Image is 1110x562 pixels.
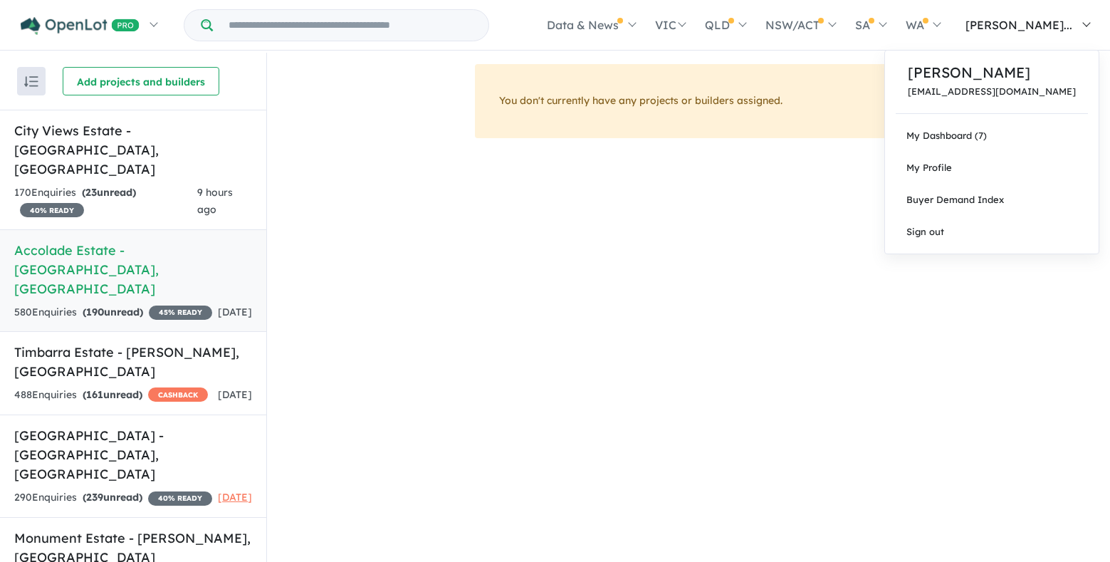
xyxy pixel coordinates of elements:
[885,120,1099,152] a: My Dashboard (7)
[14,121,252,179] h5: City Views Estate - [GEOGRAPHIC_DATA] , [GEOGRAPHIC_DATA]
[21,17,140,35] img: Openlot PRO Logo White
[218,388,252,401] span: [DATE]
[63,67,219,95] button: Add projects and builders
[965,18,1072,32] span: [PERSON_NAME]...
[83,306,143,318] strong: ( unread)
[14,489,212,506] div: 290 Enquir ies
[85,186,97,199] span: 23
[20,203,84,217] span: 40 % READY
[83,491,142,504] strong: ( unread)
[197,186,233,216] span: 9 hours ago
[475,64,902,138] div: You don't currently have any projects or builders assigned.
[24,76,38,87] img: sort.svg
[86,306,104,318] span: 190
[148,491,212,506] span: 40 % READY
[14,241,252,298] h5: Accolade Estate - [GEOGRAPHIC_DATA] , [GEOGRAPHIC_DATA]
[216,10,486,41] input: Try estate name, suburb, builder or developer
[218,306,252,318] span: [DATE]
[885,216,1099,248] a: Sign out
[14,184,197,219] div: 170 Enquir ies
[82,186,136,199] strong: ( unread)
[14,426,252,484] h5: [GEOGRAPHIC_DATA] - [GEOGRAPHIC_DATA] , [GEOGRAPHIC_DATA]
[86,388,103,401] span: 161
[908,62,1076,83] a: [PERSON_NAME]
[14,387,208,404] div: 488 Enquir ies
[149,306,212,320] span: 45 % READY
[14,343,252,381] h5: Timbarra Estate - [PERSON_NAME] , [GEOGRAPHIC_DATA]
[148,387,208,402] span: CASHBACK
[83,388,142,401] strong: ( unread)
[885,152,1099,184] a: My Profile
[86,491,103,504] span: 239
[218,491,252,504] span: [DATE]
[885,184,1099,216] a: Buyer Demand Index
[14,304,212,321] div: 580 Enquir ies
[906,162,952,173] span: My Profile
[908,86,1076,97] a: [EMAIL_ADDRESS][DOMAIN_NAME]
